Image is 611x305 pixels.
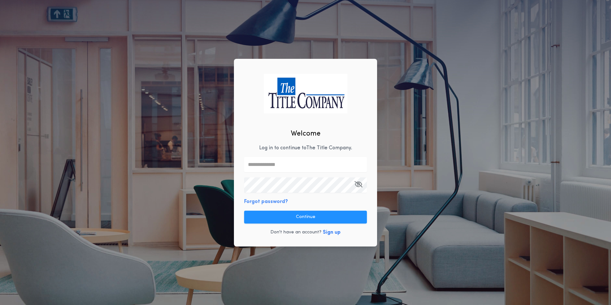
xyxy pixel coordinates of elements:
[264,74,347,113] img: logo
[323,229,341,236] button: Sign up
[259,144,352,152] p: Log in to continue to The Title Company .
[291,129,321,139] h2: Welcome
[270,229,321,236] p: Don't have an account?
[244,211,367,223] button: Continue
[244,198,288,206] button: Forgot password?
